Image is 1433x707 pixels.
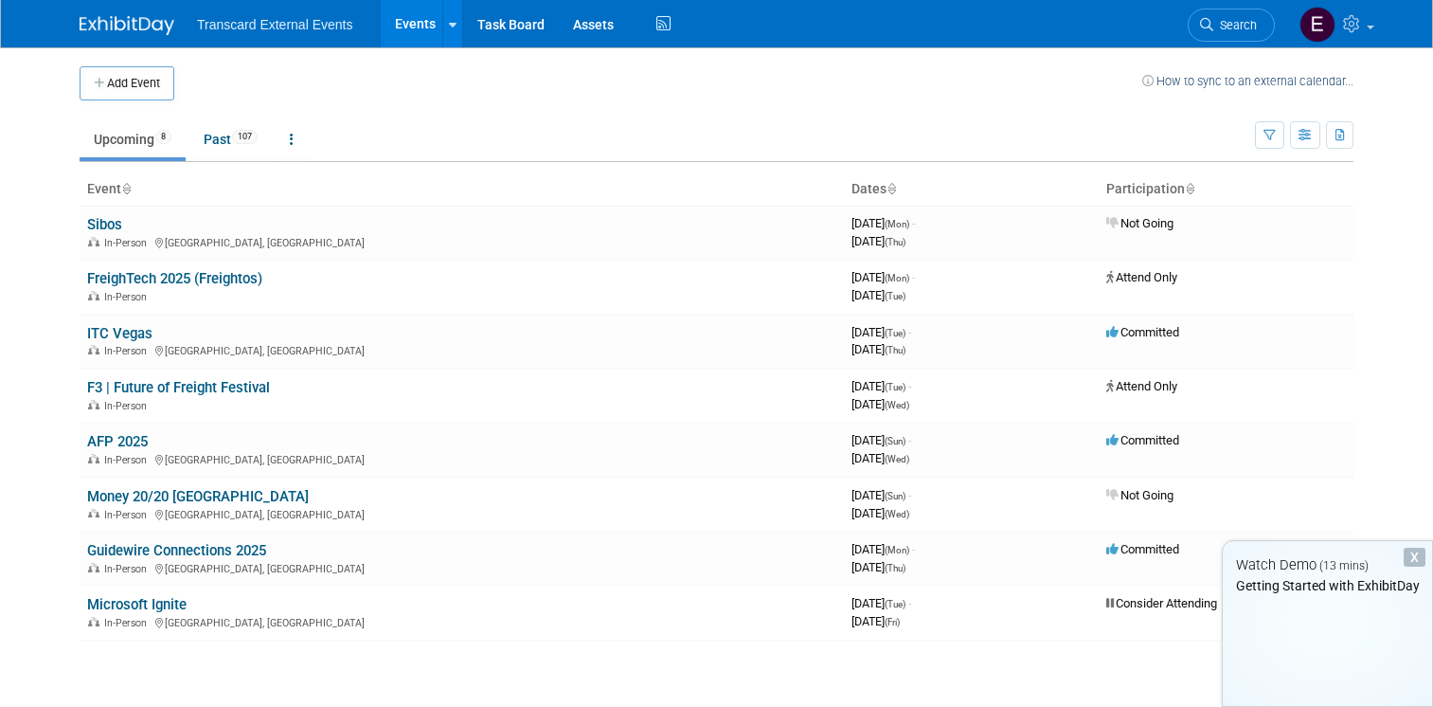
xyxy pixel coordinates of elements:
img: In-Person Event [88,617,99,626]
span: Attend Only [1106,379,1177,393]
span: Committed [1106,542,1179,556]
div: [GEOGRAPHIC_DATA], [GEOGRAPHIC_DATA] [87,342,836,357]
div: [GEOGRAPHIC_DATA], [GEOGRAPHIC_DATA] [87,234,836,249]
span: Committed [1106,325,1179,339]
div: Dismiss [1404,548,1425,567]
a: Upcoming8 [80,121,186,157]
a: Sibos [87,216,122,233]
div: [GEOGRAPHIC_DATA], [GEOGRAPHIC_DATA] [87,614,836,629]
span: [DATE] [851,379,911,393]
span: (Tue) [885,291,905,301]
span: - [908,379,911,393]
span: Not Going [1106,488,1173,502]
a: Microsoft Ignite [87,596,187,613]
a: FreighTech 2025 (Freightos) [87,270,262,287]
span: 8 [155,130,171,144]
span: Search [1213,18,1257,32]
span: Not Going [1106,216,1173,230]
span: In-Person [104,617,152,629]
img: In-Person Event [88,454,99,463]
a: Past107 [189,121,272,157]
span: (Mon) [885,219,909,229]
span: - [908,596,911,610]
span: [DATE] [851,596,911,610]
span: (Tue) [885,328,905,338]
span: [DATE] [851,397,909,411]
span: Consider Attending [1106,596,1217,610]
span: (Tue) [885,599,905,609]
span: - [912,216,915,230]
span: [DATE] [851,288,905,302]
span: - [908,433,911,447]
a: Sort by Event Name [121,181,131,196]
span: [DATE] [851,560,905,574]
span: (13 mins) [1319,559,1369,572]
div: [GEOGRAPHIC_DATA], [GEOGRAPHIC_DATA] [87,451,836,466]
img: In-Person Event [88,291,99,300]
span: (Mon) [885,273,909,283]
span: (Wed) [885,400,909,410]
span: - [908,488,911,502]
div: Watch Demo [1223,555,1432,575]
span: [DATE] [851,488,911,502]
img: In-Person Event [88,563,99,572]
button: Add Event [80,66,174,100]
a: Guidewire Connections 2025 [87,542,266,559]
img: In-Person Event [88,345,99,354]
span: (Sun) [885,491,905,501]
a: Money 20/20 [GEOGRAPHIC_DATA] [87,488,309,505]
span: Transcard External Events [197,17,352,32]
div: [GEOGRAPHIC_DATA], [GEOGRAPHIC_DATA] [87,506,836,521]
span: [DATE] [851,216,915,230]
span: [DATE] [851,270,915,284]
a: How to sync to an external calendar... [1142,74,1353,88]
th: Participation [1099,173,1353,206]
span: In-Person [104,237,152,249]
span: In-Person [104,291,152,303]
span: In-Person [104,509,152,521]
span: [DATE] [851,234,905,248]
span: (Fri) [885,617,900,627]
span: (Thu) [885,563,905,573]
span: (Mon) [885,545,909,555]
img: In-Person Event [88,400,99,409]
span: 107 [232,130,258,144]
img: Ella Millard [1299,7,1335,43]
span: In-Person [104,454,152,466]
span: - [912,270,915,284]
span: Committed [1106,433,1179,447]
span: Attend Only [1106,270,1177,284]
span: (Tue) [885,382,905,392]
div: Getting Started with ExhibitDay [1223,576,1432,595]
a: F3 | Future of Freight Festival [87,379,270,396]
span: (Wed) [885,509,909,519]
span: In-Person [104,345,152,357]
a: Search [1188,9,1275,42]
img: In-Person Event [88,237,99,246]
div: [GEOGRAPHIC_DATA], [GEOGRAPHIC_DATA] [87,560,836,575]
a: AFP 2025 [87,433,148,450]
span: [DATE] [851,342,905,356]
a: ITC Vegas [87,325,152,342]
a: Sort by Start Date [887,181,896,196]
span: [DATE] [851,451,909,465]
span: [DATE] [851,542,915,556]
span: In-Person [104,400,152,412]
span: - [912,542,915,556]
img: In-Person Event [88,509,99,518]
th: Event [80,173,844,206]
span: [DATE] [851,433,911,447]
span: (Wed) [885,454,909,464]
span: (Thu) [885,345,905,355]
img: ExhibitDay [80,16,174,35]
th: Dates [844,173,1099,206]
a: Sort by Participation Type [1185,181,1194,196]
span: In-Person [104,563,152,575]
span: - [908,325,911,339]
span: (Sun) [885,436,905,446]
span: [DATE] [851,506,909,520]
span: [DATE] [851,614,900,628]
span: (Thu) [885,237,905,247]
span: [DATE] [851,325,911,339]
